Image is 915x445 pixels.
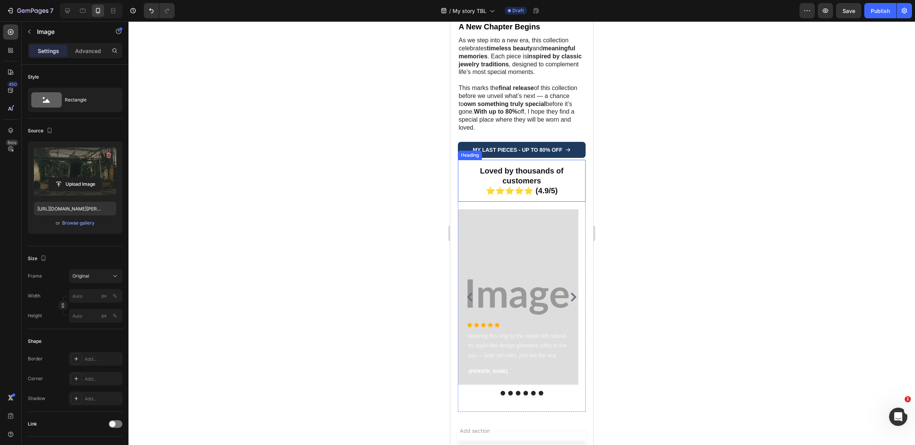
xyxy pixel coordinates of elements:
iframe: Design area [450,21,593,445]
div: Beta [6,140,18,146]
div: Rectangle [65,91,111,109]
span: Save [843,8,855,14]
div: Border [28,355,43,362]
div: Source [28,126,54,136]
p: Settings [38,47,59,55]
span: Original [72,273,89,280]
div: % [112,312,117,319]
div: px [101,292,107,299]
div: Publish [871,7,890,15]
label: Frame [28,273,42,280]
button: % [100,291,109,300]
div: Add... [85,376,120,382]
span: or [56,218,60,228]
button: % [100,311,109,320]
button: Upload Image [48,177,102,191]
button: Save [836,3,861,18]
button: Browse gallery [62,219,95,227]
div: Style [28,74,39,80]
span: Draft [512,7,524,14]
label: Height [28,312,42,319]
div: Choose templates [48,422,95,430]
div: Undo/Redo [144,3,175,18]
p: Image [37,27,102,36]
div: Add... [85,356,120,363]
div: Browse gallery [62,220,95,227]
button: px [110,311,119,320]
p: Advanced [75,47,101,55]
span: My story TBL [453,7,486,15]
input: https://example.com/image.jpg [34,202,116,215]
button: px [110,291,119,300]
label: Width [28,292,40,299]
p: 7 [50,6,53,15]
div: Link [28,421,37,427]
div: Shadow [28,395,45,402]
div: Corner [28,375,43,382]
iframe: Intercom live chat [889,408,907,426]
div: px [101,312,107,319]
div: % [112,292,117,299]
input: px% [69,289,122,303]
span: / [449,7,451,15]
button: Publish [864,3,896,18]
div: 450 [7,81,18,87]
div: Add... [85,395,120,402]
div: Shape [28,338,42,345]
div: Size [28,254,48,264]
button: Original [69,269,122,283]
button: 7 [3,3,57,18]
input: px% [69,309,122,323]
span: 1 [905,396,911,402]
